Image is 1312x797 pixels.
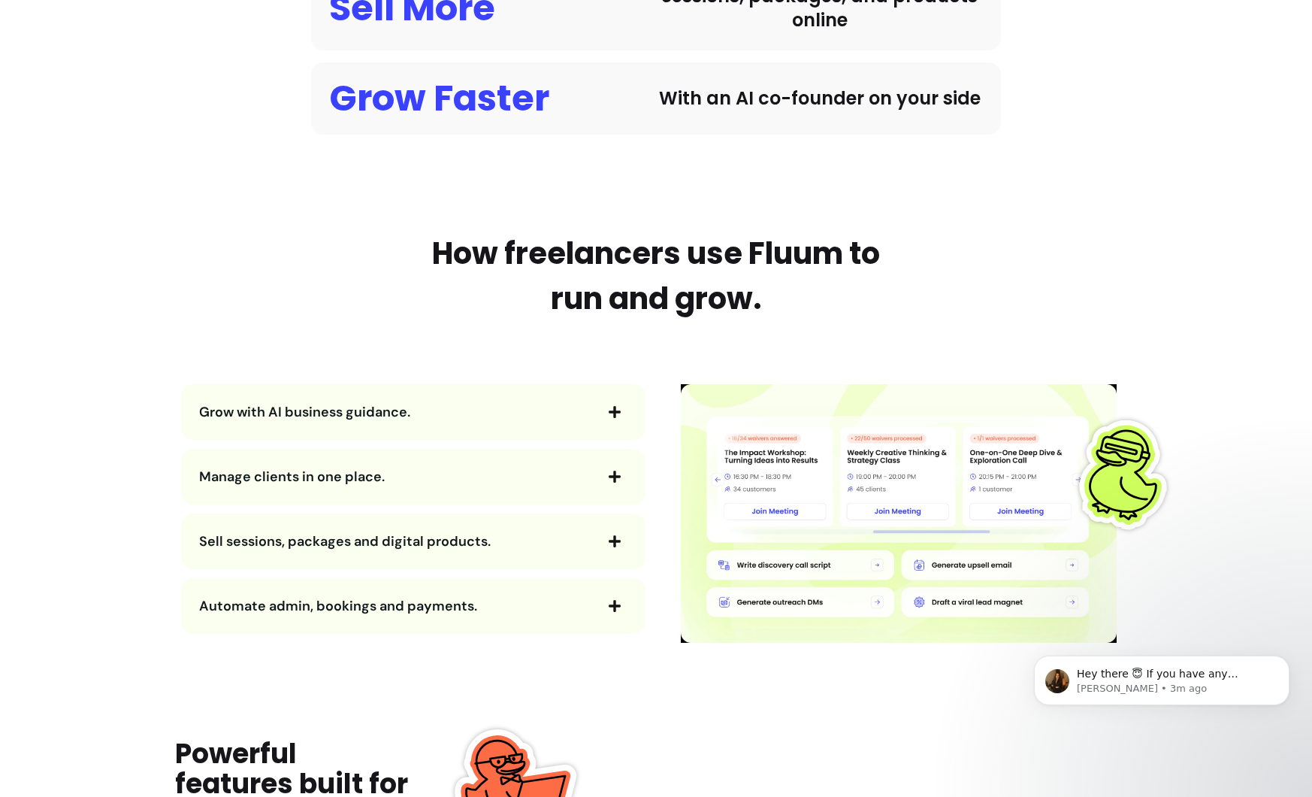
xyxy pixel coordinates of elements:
[656,86,983,111] div: With an AI co-founder on your side
[1069,418,1182,531] img: Fluum Duck sticker
[199,593,627,619] button: Automate admin, bookings and payments.
[199,403,410,421] span: Grow with AI business guidance.
[199,399,627,425] button: Grow with AI business guidance.
[329,80,549,117] div: Grow Faster
[199,468,385,486] span: Manage clients in one place.
[199,532,491,550] span: Sell sessions, packages and digital products.
[199,529,627,554] button: Sell sessions, packages and digital products.
[199,597,477,615] span: Automate admin, bookings and payments.
[1011,624,1312,789] iframe: Intercom notifications message
[412,231,900,321] h2: How freelancers use Fluum to run and grow.
[199,464,627,489] button: Manage clients in one place.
